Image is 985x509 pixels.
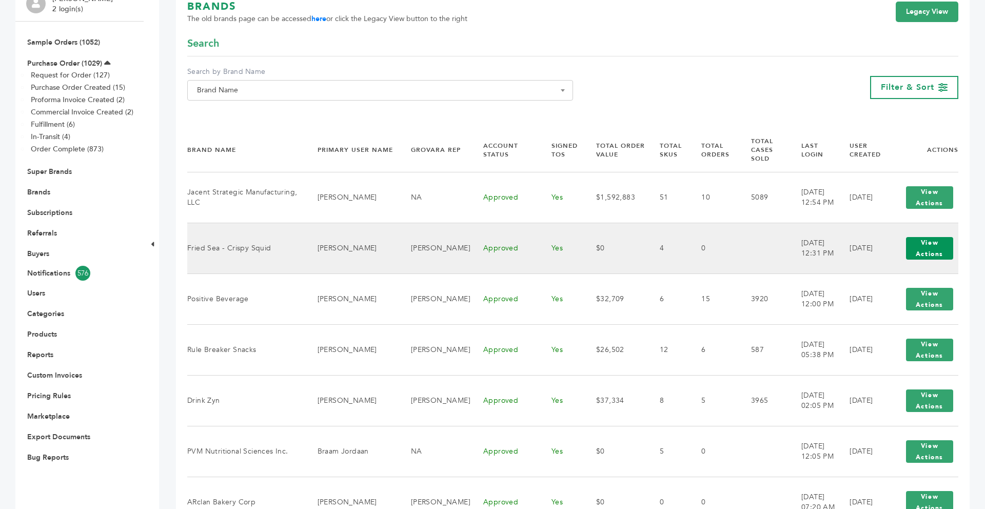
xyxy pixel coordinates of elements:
[305,128,398,172] th: Primary User Name
[539,273,583,324] td: Yes
[470,223,539,273] td: Approved
[583,273,647,324] td: $32,709
[27,370,82,380] a: Custom Invoices
[688,324,738,375] td: 6
[27,58,102,68] a: Purchase Order (1029)
[27,208,72,218] a: Subscriptions
[470,375,539,426] td: Approved
[31,83,125,92] a: Purchase Order Created (15)
[187,223,305,273] td: Fried Sea - Crispy Squid
[31,95,125,105] a: Proforma Invoice Created (2)
[305,375,398,426] td: [PERSON_NAME]
[837,128,888,172] th: User Created
[647,375,689,426] td: 8
[738,324,789,375] td: 587
[837,172,888,223] td: [DATE]
[398,128,470,172] th: Grovara Rep
[31,120,75,129] a: Fulfillment (6)
[470,128,539,172] th: Account Status
[398,223,470,273] td: [PERSON_NAME]
[311,14,326,24] a: here
[647,223,689,273] td: 4
[193,83,567,97] span: Brand Name
[688,426,738,477] td: 0
[27,412,70,421] a: Marketplace
[738,172,789,223] td: 5089
[837,426,888,477] td: [DATE]
[881,82,934,93] span: Filter & Sort
[583,223,647,273] td: $0
[837,324,888,375] td: [DATE]
[305,273,398,324] td: [PERSON_NAME]
[27,432,90,442] a: Export Documents
[27,453,69,462] a: Bug Reports
[187,128,305,172] th: Brand Name
[789,273,837,324] td: [DATE] 12:00 PM
[539,128,583,172] th: Signed TOS
[27,167,72,177] a: Super Brands
[888,128,958,172] th: Actions
[837,223,888,273] td: [DATE]
[583,426,647,477] td: $0
[837,273,888,324] td: [DATE]
[789,172,837,223] td: [DATE] 12:54 PM
[906,440,953,463] button: View Actions
[398,426,470,477] td: NA
[187,426,305,477] td: PVM Nutritional Sciences Inc.
[906,288,953,310] button: View Actions
[583,375,647,426] td: $37,334
[688,273,738,324] td: 15
[906,339,953,361] button: View Actions
[27,329,57,339] a: Products
[583,128,647,172] th: Total Order Value
[187,172,305,223] td: Jacent Strategic Manufacturing, LLC
[789,426,837,477] td: [DATE] 12:05 PM
[906,389,953,412] button: View Actions
[27,228,57,238] a: Referrals
[27,350,53,360] a: Reports
[539,223,583,273] td: Yes
[187,273,305,324] td: Positive Beverage
[583,172,647,223] td: $1,592,883
[31,70,110,80] a: Request for Order (127)
[789,324,837,375] td: [DATE] 05:38 PM
[27,187,50,197] a: Brands
[31,144,104,154] a: Order Complete (873)
[31,107,133,117] a: Commercial Invoice Created (2)
[837,375,888,426] td: [DATE]
[305,223,398,273] td: [PERSON_NAME]
[187,375,305,426] td: Drink Zyn
[305,324,398,375] td: [PERSON_NAME]
[305,426,398,477] td: Braam Jordaan
[738,128,789,172] th: Total Cases Sold
[789,375,837,426] td: [DATE] 02:05 PM
[789,223,837,273] td: [DATE] 12:31 PM
[896,2,958,22] a: Legacy View
[539,324,583,375] td: Yes
[470,273,539,324] td: Approved
[187,324,305,375] td: Rule Breaker Snacks
[647,324,689,375] td: 12
[27,391,71,401] a: Pricing Rules
[27,266,132,281] a: Notifications576
[305,172,398,223] td: [PERSON_NAME]
[187,36,219,51] span: Search
[75,266,90,281] span: 576
[789,128,837,172] th: Last Login
[906,237,953,260] button: View Actions
[688,223,738,273] td: 0
[27,288,45,298] a: Users
[398,324,470,375] td: [PERSON_NAME]
[470,426,539,477] td: Approved
[688,172,738,223] td: 10
[688,375,738,426] td: 5
[583,324,647,375] td: $26,502
[187,80,573,101] span: Brand Name
[398,375,470,426] td: [PERSON_NAME]
[27,309,64,319] a: Categories
[27,37,100,47] a: Sample Orders (1052)
[539,375,583,426] td: Yes
[647,273,689,324] td: 6
[27,249,49,259] a: Buyers
[738,375,789,426] td: 3965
